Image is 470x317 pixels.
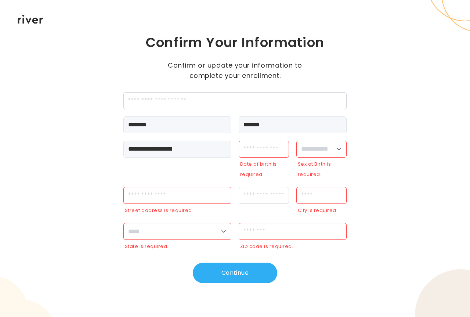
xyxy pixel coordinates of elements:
input: lastName [239,116,347,133]
h1: Confirm Your Information [123,34,347,51]
input: apt [239,187,289,204]
button: Continue [193,263,277,283]
input: dateOfBirth [239,141,289,158]
div: State is required. [125,241,231,252]
input: email [123,141,231,158]
input: streetAddress [123,187,231,204]
input: firstName [123,116,231,133]
p: Confirm or update your information to complete your enrollment. [152,60,318,81]
input: zipCode [239,223,347,240]
div: Sex at Birth is required. [298,159,347,180]
div: Street address is required. [125,205,231,216]
div: Zip code is required. [240,241,347,252]
input: city [296,187,347,204]
div: Date of birth is required. [240,159,289,180]
input: employeeId [123,92,347,109]
div: City is required. [298,205,347,216]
